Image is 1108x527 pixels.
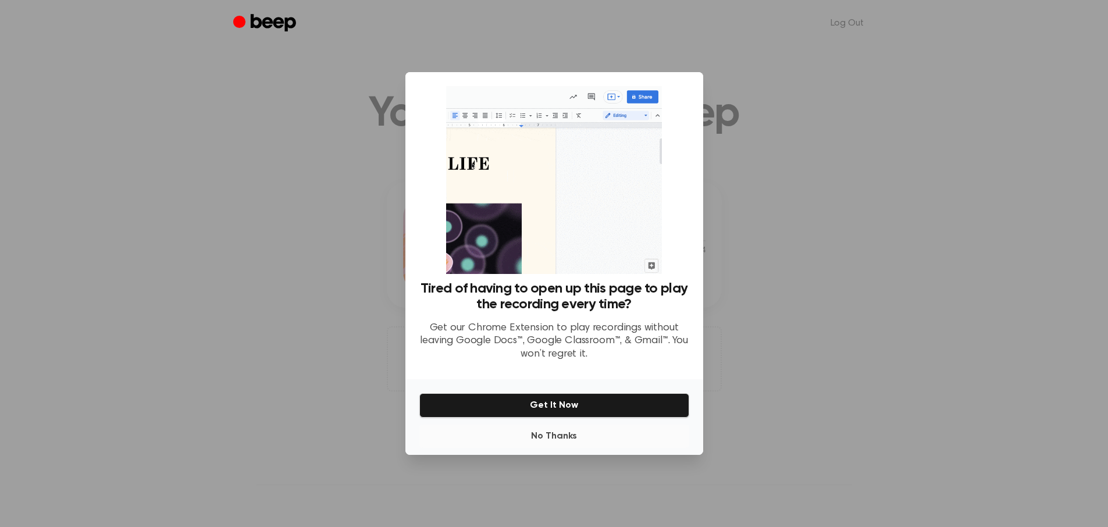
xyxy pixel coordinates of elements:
img: Beep extension in action [446,86,662,274]
p: Get our Chrome Extension to play recordings without leaving Google Docs™, Google Classroom™, & Gm... [419,322,689,361]
button: Get It Now [419,393,689,418]
a: Log Out [819,9,875,37]
button: No Thanks [419,425,689,448]
h3: Tired of having to open up this page to play the recording every time? [419,281,689,312]
a: Beep [233,12,299,35]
